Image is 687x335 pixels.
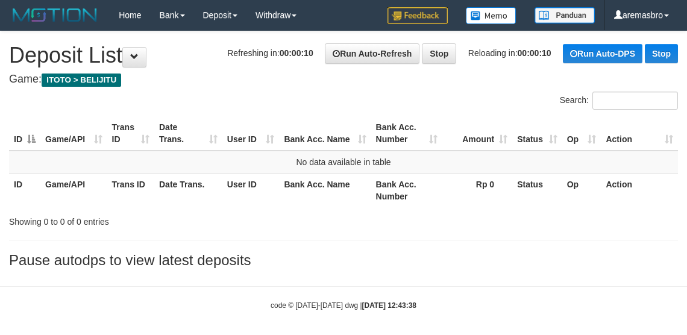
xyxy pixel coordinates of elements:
th: Trans ID [107,173,154,207]
th: Date Trans.: activate to sort column ascending [154,116,222,151]
th: Action: activate to sort column ascending [601,116,678,151]
strong: 00:00:10 [280,48,313,58]
th: ID [9,173,40,207]
strong: 00:00:10 [518,48,551,58]
div: Showing 0 to 0 of 0 entries [9,211,277,228]
th: Bank Acc. Number [371,173,442,207]
img: Button%20Memo.svg [466,7,516,24]
label: Search: [560,92,678,110]
img: MOTION_logo.png [9,6,101,24]
th: Bank Acc. Name [279,173,371,207]
th: Game/API: activate to sort column ascending [40,116,107,151]
h1: Deposit List [9,43,678,67]
th: Game/API [40,173,107,207]
input: Search: [592,92,678,110]
span: ITOTO > BELIJITU [42,74,121,87]
img: panduan.png [535,7,595,23]
th: Bank Acc. Name: activate to sort column ascending [279,116,371,151]
a: Stop [422,43,456,64]
a: Stop [645,44,678,63]
th: Trans ID: activate to sort column ascending [107,116,154,151]
a: Run Auto-DPS [563,44,642,63]
td: No data available in table [9,151,678,174]
th: Op: activate to sort column ascending [562,116,601,151]
small: code © [DATE]-[DATE] dwg | [271,301,416,310]
th: Rp 0 [442,173,512,207]
th: Amount: activate to sort column ascending [442,116,512,151]
th: Bank Acc. Number: activate to sort column ascending [371,116,442,151]
h3: Pause autodps to view latest deposits [9,252,678,268]
th: Date Trans. [154,173,222,207]
th: Status [512,173,562,207]
h4: Game: [9,74,678,86]
a: Run Auto-Refresh [325,43,419,64]
th: ID: activate to sort column descending [9,116,40,151]
th: Op [562,173,601,207]
span: Refreshing in: [227,48,313,58]
th: Status: activate to sort column ascending [512,116,562,151]
th: User ID [222,173,280,207]
img: Feedback.jpg [387,7,448,24]
th: Action [601,173,678,207]
th: User ID: activate to sort column ascending [222,116,280,151]
span: Reloading in: [468,48,551,58]
strong: [DATE] 12:43:38 [362,301,416,310]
